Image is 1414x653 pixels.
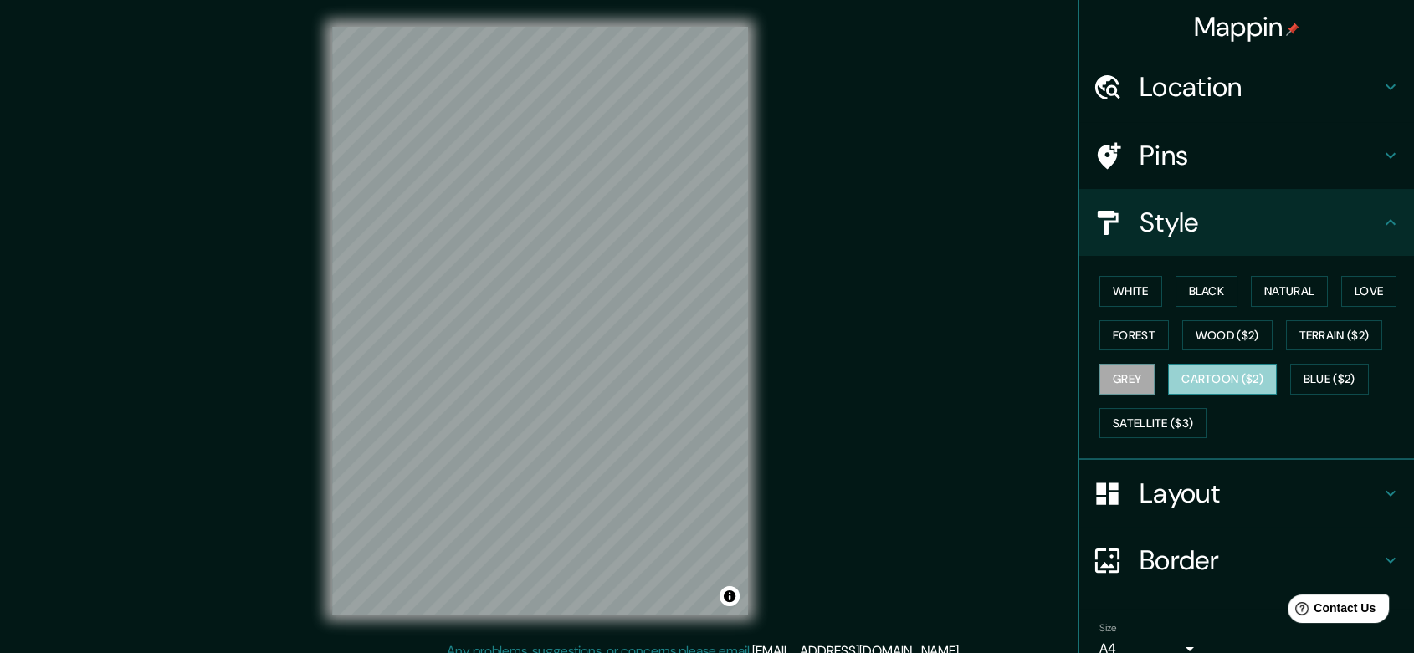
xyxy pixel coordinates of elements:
[1176,276,1238,307] button: Black
[1140,543,1381,577] h4: Border
[1140,139,1381,172] h4: Pins
[1251,276,1328,307] button: Natural
[1099,408,1207,439] button: Satellite ($3)
[1194,10,1300,43] h4: Mappin
[1290,364,1369,395] button: Blue ($2)
[1079,460,1414,527] div: Layout
[1099,276,1162,307] button: White
[1286,23,1299,36] img: pin-icon.png
[1182,320,1273,351] button: Wood ($2)
[1140,70,1381,104] h4: Location
[1099,320,1169,351] button: Forest
[1168,364,1277,395] button: Cartoon ($2)
[1286,320,1383,351] button: Terrain ($2)
[1341,276,1396,307] button: Love
[720,586,740,606] button: Toggle attribution
[1099,364,1155,395] button: Grey
[332,27,748,615] canvas: Map
[1079,189,1414,256] div: Style
[1140,206,1381,239] h4: Style
[1099,621,1117,635] label: Size
[1140,477,1381,510] h4: Layout
[1079,527,1414,594] div: Border
[1079,54,1414,120] div: Location
[1265,588,1396,635] iframe: Help widget launcher
[1079,122,1414,189] div: Pins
